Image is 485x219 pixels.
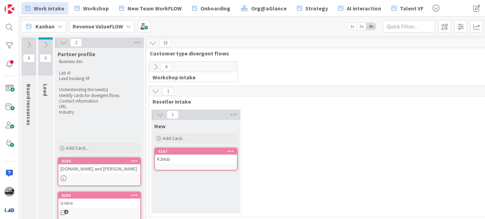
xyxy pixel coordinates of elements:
[400,4,424,12] span: Talent VF
[153,74,229,81] span: Workshop intake
[59,104,140,109] p: URL
[162,87,174,95] span: 1
[58,158,140,173] div: 4169[DOMAIN_NAME] and [PERSON_NAME]
[251,4,287,12] span: Org@aGlance
[387,2,428,15] a: Talent VF
[61,159,140,164] div: 4169
[42,84,49,96] span: Lead
[305,4,328,12] span: Strategy
[21,2,68,15] a: Work intake
[155,148,237,155] div: 4167
[293,2,332,15] a: Strategy
[154,148,238,170] a: 4167K2Hub
[347,23,357,30] span: 1x
[58,192,140,199] div: 4180
[23,54,35,62] span: 6
[35,22,55,30] span: Kanban
[5,4,14,14] img: Visit kanbanzone.com
[160,63,172,71] span: 4
[188,2,235,15] a: Onboarding
[64,210,68,214] span: 1
[61,193,140,198] div: 4180
[59,109,140,115] p: Industry
[58,164,140,173] div: [DOMAIN_NAME] and [PERSON_NAME]
[383,20,435,33] input: Quick Filter...
[334,2,385,15] a: AI interaction
[163,135,185,141] span: Add Card...
[5,187,14,196] img: jB
[59,93,140,98] p: Identify cards for divergent flows
[25,84,32,125] span: Board resources
[115,2,186,15] a: New Team WorkFLOW
[5,205,14,215] img: avatar
[66,145,88,151] span: Add Card...
[58,157,141,186] a: 4169[DOMAIN_NAME] and [PERSON_NAME]
[83,4,109,12] span: Workshop
[59,76,140,81] p: Lead tracking VF
[59,59,140,64] p: Business dev.
[58,192,140,208] div: 4180U-Hire
[59,87,140,93] p: Understanding the need(s)
[155,148,237,164] div: 4167K2Hub
[155,155,237,164] div: K2Hub
[59,70,140,76] p: Lab AI
[366,23,376,30] span: 3x
[71,2,113,15] a: Workshop
[154,123,165,130] span: New
[167,111,179,119] span: 1
[347,4,381,12] span: AI interaction
[128,4,182,12] span: New Team WorkFLOW
[73,23,123,30] b: Revenue ValueFLOW
[200,4,230,12] span: Onboarding
[357,23,366,30] span: 2x
[158,149,237,154] div: 4167
[59,98,140,104] p: Contact information
[58,199,140,208] div: U-Hire
[34,4,64,12] span: Work intake
[237,2,291,15] a: Org@aGlance
[58,51,95,58] span: Partner profile
[40,54,51,62] span: 0
[70,38,82,47] span: 2
[159,39,171,47] span: 15
[58,158,140,164] div: 4169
